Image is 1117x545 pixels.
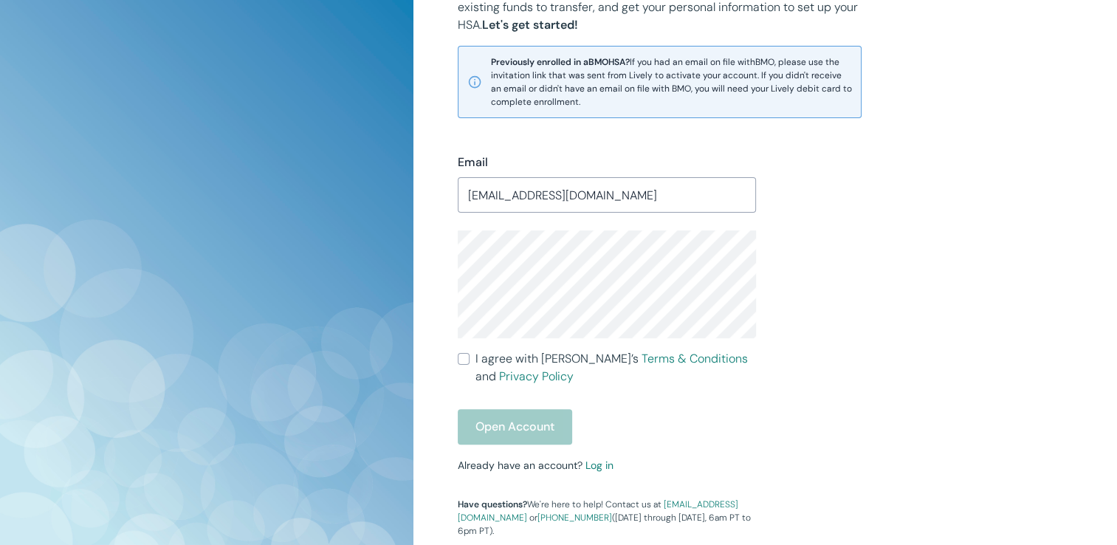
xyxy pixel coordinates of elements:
strong: Let's get started! [482,17,578,32]
label: Email [458,154,488,171]
small: Already have an account? [458,459,614,472]
p: We're here to help! Contact us at or ([DATE] through [DATE], 6am PT to 6pm PT). [458,498,757,538]
strong: Have questions? [458,498,527,510]
a: Log in [585,459,614,472]
a: Privacy Policy [499,369,574,384]
span: If you had an email on file with BMO , please use the invitation link that was sent from Lively t... [491,55,852,109]
span: I agree with [PERSON_NAME]’s and [475,350,757,385]
a: [PHONE_NUMBER] [537,512,612,524]
strong: Previously enrolled in a BMO HSA? [491,56,630,68]
a: Terms & Conditions [642,351,748,366]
